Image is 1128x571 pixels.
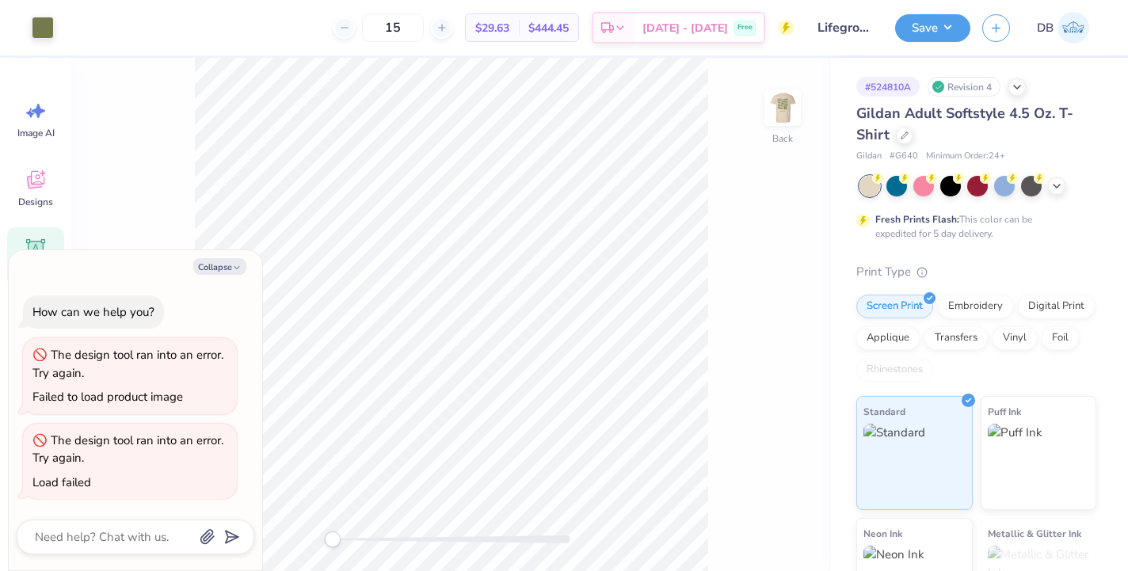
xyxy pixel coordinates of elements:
[1030,12,1096,44] a: DB
[928,77,1000,97] div: Revision 4
[926,150,1005,163] span: Minimum Order: 24 +
[32,474,91,490] div: Load failed
[938,295,1013,318] div: Embroidery
[856,77,920,97] div: # 524810A
[362,13,424,42] input: – –
[988,525,1081,542] span: Metallic & Glitter Ink
[856,358,933,382] div: Rhinestones
[993,326,1037,350] div: Vinyl
[875,213,959,226] strong: Fresh Prints Flash:
[18,196,53,208] span: Designs
[193,258,246,275] button: Collapse
[1042,326,1079,350] div: Foil
[737,22,753,33] span: Free
[988,403,1021,420] span: Puff Ink
[856,263,1096,281] div: Print Type
[767,92,798,124] img: Back
[856,326,920,350] div: Applique
[475,20,509,36] span: $29.63
[895,14,970,42] button: Save
[772,131,793,146] div: Back
[1018,295,1095,318] div: Digital Print
[863,525,902,542] span: Neon Ink
[924,326,988,350] div: Transfers
[32,432,223,466] div: The design tool ran into an error. Try again.
[528,20,569,36] span: $444.45
[863,424,966,503] img: Standard
[875,212,1070,241] div: This color can be expedited for 5 day delivery.
[642,20,728,36] span: [DATE] - [DATE]
[890,150,918,163] span: # G640
[1037,19,1054,37] span: DB
[17,127,55,139] span: Image AI
[856,295,933,318] div: Screen Print
[856,150,882,163] span: Gildan
[32,304,154,320] div: How can we help you?
[856,104,1073,144] span: Gildan Adult Softstyle 4.5 Oz. T-Shirt
[325,531,341,547] div: Accessibility label
[32,347,223,381] div: The design tool ran into an error. Try again.
[32,389,183,405] div: Failed to load product image
[863,403,905,420] span: Standard
[806,12,883,44] input: Untitled Design
[988,424,1090,503] img: Puff Ink
[1057,12,1089,44] img: Druzilla Beaver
